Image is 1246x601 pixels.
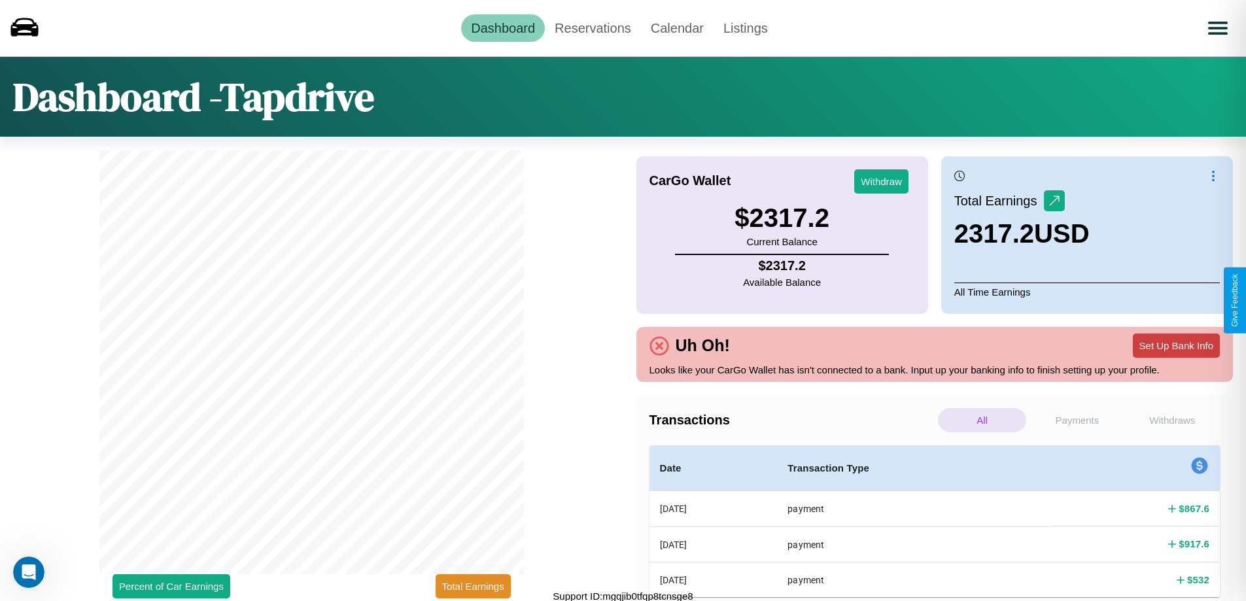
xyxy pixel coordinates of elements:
button: Percent of Car Earnings [112,574,230,598]
p: All [938,408,1026,432]
a: Listings [714,14,778,42]
h4: $ 917.6 [1179,537,1209,551]
h3: $ 2317.2 [735,203,829,233]
a: Dashboard [461,14,545,42]
h4: Transaction Type [787,460,1038,476]
h3: 2317.2 USD [954,219,1090,249]
p: Available Balance [743,273,821,291]
h1: Dashboard - Tapdrive [13,70,374,124]
button: Withdraw [854,169,909,194]
h4: Uh Oh! [669,336,736,355]
p: All Time Earnings [954,283,1220,301]
button: Total Earnings [436,574,511,598]
th: [DATE] [649,491,778,527]
h4: $ 2317.2 [743,258,821,273]
button: Open menu [1200,10,1236,46]
th: payment [777,491,1048,527]
h4: CarGo Wallet [649,173,731,188]
p: Total Earnings [954,189,1044,213]
th: [DATE] [649,562,778,597]
h4: $ 532 [1187,573,1209,587]
p: Looks like your CarGo Wallet has isn't connected to a bank. Input up your banking info to finish ... [649,361,1220,379]
p: Withdraws [1128,408,1217,432]
th: payment [777,562,1048,597]
h4: $ 867.6 [1179,502,1209,515]
th: payment [777,526,1048,562]
h4: Transactions [649,413,935,428]
table: simple table [649,445,1220,597]
p: Payments [1033,408,1121,432]
p: Current Balance [735,233,829,250]
a: Reservations [545,14,641,42]
button: Set Up Bank Info [1133,334,1220,358]
th: [DATE] [649,526,778,562]
h4: Date [660,460,767,476]
iframe: Intercom live chat [13,557,44,588]
a: Calendar [641,14,714,42]
div: Give Feedback [1230,274,1239,327]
